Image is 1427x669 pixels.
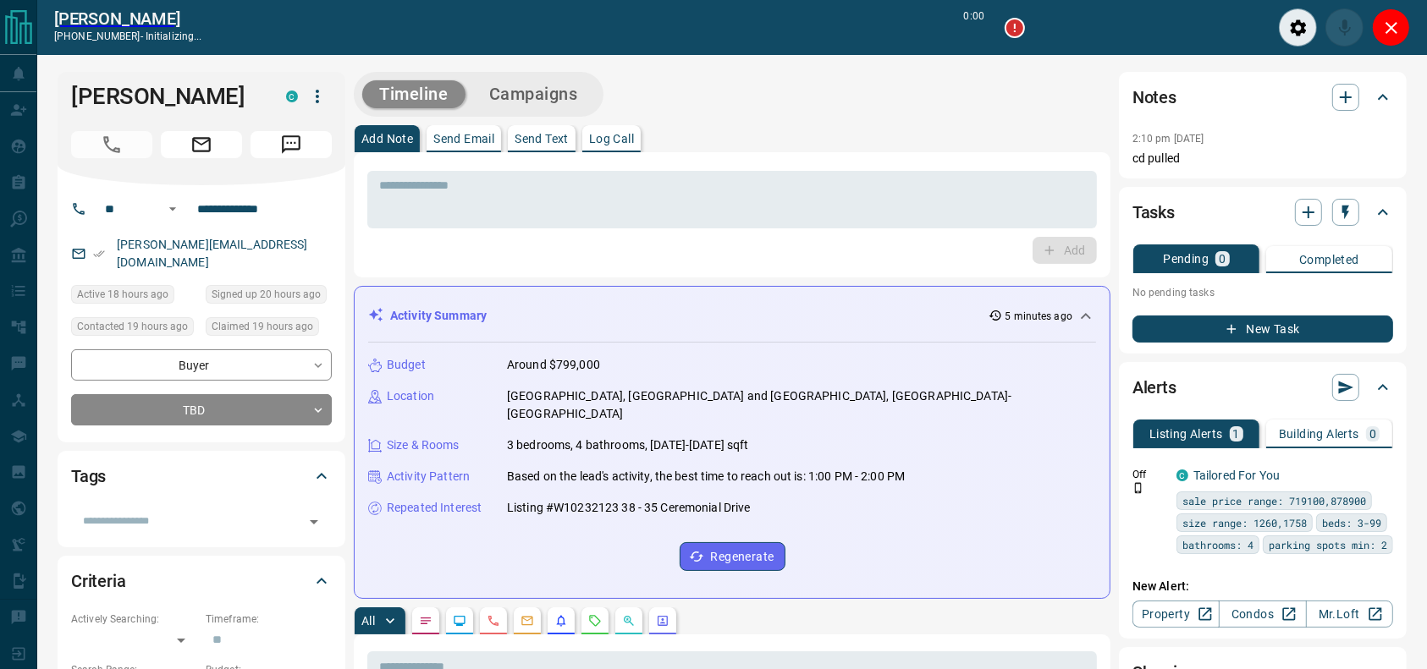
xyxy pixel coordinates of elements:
[1132,600,1220,628] a: Property
[71,456,332,496] div: Tags
[433,133,494,145] p: Send Email
[146,30,202,42] span: initializing...
[368,300,1096,332] div: Activity Summary5 minutes ago
[1132,280,1393,305] p: No pending tasks
[1163,253,1209,265] p: Pending
[507,499,751,517] p: Listing #W10232123 38 - 35 Ceremonial Drive
[1132,199,1175,226] h2: Tasks
[521,614,534,628] svg: Emails
[1322,514,1381,531] span: beds: 3-99
[1219,600,1306,628] a: Condos
[964,8,984,47] p: 0:00
[1176,469,1188,481] div: condos.ca
[161,131,242,158] span: Email
[71,83,261,110] h1: [PERSON_NAME]
[1132,367,1393,408] div: Alerts
[1132,84,1176,111] h2: Notes
[1132,192,1393,233] div: Tasks
[1006,309,1072,324] p: 5 minutes ago
[1193,469,1280,482] a: Tailored For You
[361,615,375,627] p: All
[71,561,332,601] div: Criteria
[1299,254,1359,266] p: Completed
[1132,578,1393,595] p: New Alert:
[1182,536,1253,553] span: bathrooms: 4
[387,468,470,485] p: Activity Pattern
[680,542,785,571] button: Regenerate
[507,356,600,374] p: Around $799,000
[453,614,466,628] svg: Lead Browsing Activity
[390,307,487,325] p: Activity Summary
[54,29,202,44] p: [PHONE_NUMBER] -
[1369,428,1376,440] p: 0
[71,349,332,381] div: Buyer
[1325,8,1364,47] div: Mute
[206,317,332,341] div: Mon Aug 11 2025
[387,436,460,454] p: Size & Rooms
[71,394,332,425] div: TBD
[71,611,197,627] p: Actively Searching:
[387,387,434,405] p: Location
[1132,77,1393,118] div: Notes
[77,318,188,335] span: Contacted 19 hours ago
[1306,600,1393,628] a: Mr.Loft
[1149,428,1223,440] p: Listing Alerts
[71,317,197,341] div: Mon Aug 11 2025
[622,614,636,628] svg: Opportunities
[163,199,183,219] button: Open
[419,614,433,628] svg: Notes
[251,131,332,158] span: Message
[1182,492,1366,509] span: sale price range: 719100,878900
[1132,150,1393,167] p: cd pulled
[1269,536,1387,553] span: parking spots min: 2
[302,510,326,534] button: Open
[1132,374,1176,401] h2: Alerts
[77,286,168,303] span: Active 18 hours ago
[362,80,466,108] button: Timeline
[554,614,568,628] svg: Listing Alerts
[1132,315,1393,343] button: New Task
[656,614,669,628] svg: Agent Actions
[117,238,308,269] a: [PERSON_NAME][EMAIL_ADDRESS][DOMAIN_NAME]
[361,133,413,145] p: Add Note
[212,286,321,303] span: Signed up 20 hours ago
[71,131,152,158] span: Call
[507,468,905,485] p: Based on the lead's activity, the best time to reach out is: 1:00 PM - 2:00 PM
[588,614,602,628] svg: Requests
[206,611,332,627] p: Timeframe:
[286,90,298,102] div: condos.ca
[387,499,482,517] p: Repeated Interest
[1132,482,1144,494] svg: Push Notification Only
[507,436,749,454] p: 3 bedrooms, 4 bathrooms, [DATE]-[DATE] sqft
[212,318,313,335] span: Claimed 19 hours ago
[387,356,426,374] p: Budget
[71,285,197,309] div: Mon Aug 11 2025
[206,285,332,309] div: Mon Aug 11 2025
[1132,133,1204,145] p: 2:10 pm [DATE]
[1279,428,1359,440] p: Building Alerts
[93,248,105,260] svg: Email Verified
[1233,428,1240,440] p: 1
[1132,467,1166,482] p: Off
[1182,514,1307,531] span: size range: 1260,1758
[472,80,595,108] button: Campaigns
[71,463,106,490] h2: Tags
[589,133,634,145] p: Log Call
[487,614,500,628] svg: Calls
[54,8,202,29] a: [PERSON_NAME]
[1372,8,1410,47] div: Close
[507,387,1096,423] p: [GEOGRAPHIC_DATA], [GEOGRAPHIC_DATA] and [GEOGRAPHIC_DATA], [GEOGRAPHIC_DATA]-[GEOGRAPHIC_DATA]
[1279,8,1317,47] div: Audio Settings
[71,568,126,595] h2: Criteria
[1219,253,1226,265] p: 0
[515,133,569,145] p: Send Text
